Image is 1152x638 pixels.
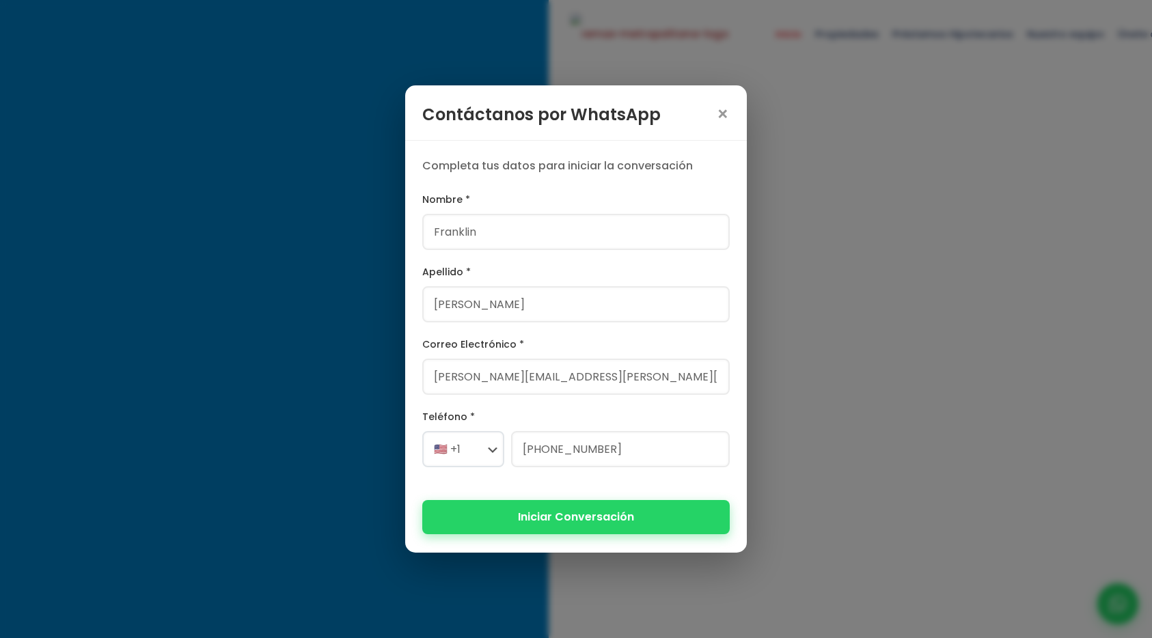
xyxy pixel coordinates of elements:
[422,191,730,208] label: Nombre *
[422,336,730,353] label: Correo Electrónico *
[422,102,661,126] h3: Contáctanos por WhatsApp
[511,431,730,467] input: 123-456-7890
[422,264,730,281] label: Apellido *
[422,158,730,174] p: Completa tus datos para iniciar la conversación
[422,408,730,426] label: Teléfono *
[422,500,730,533] button: Iniciar Conversación
[716,105,730,124] span: ×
